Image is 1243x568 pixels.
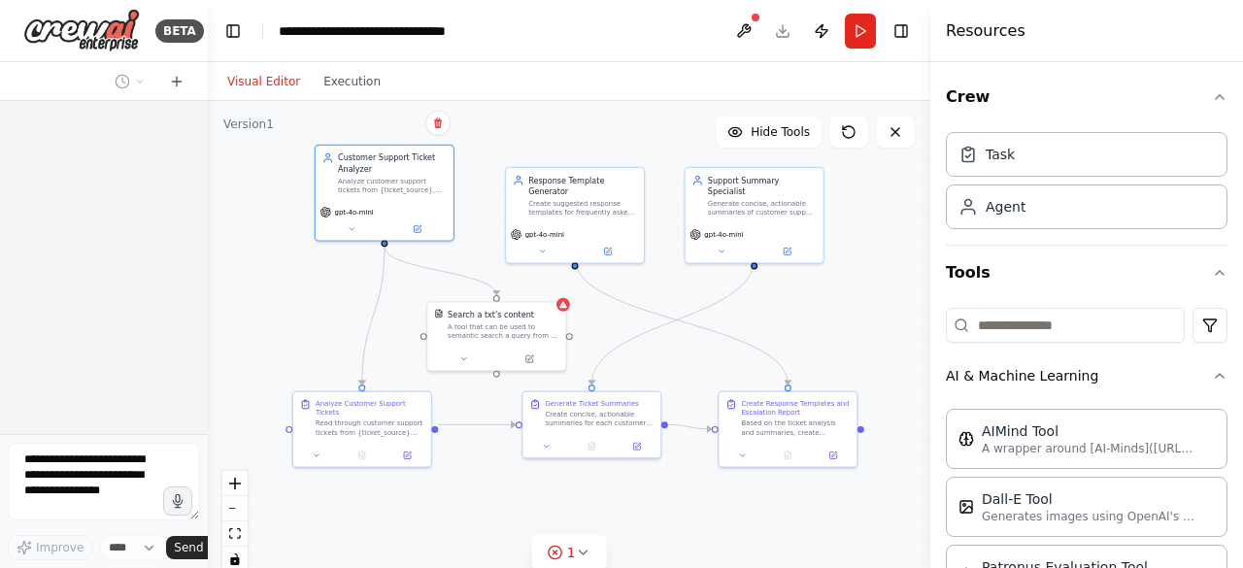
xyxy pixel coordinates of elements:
[946,70,1227,124] button: Crew
[155,19,204,43] div: BETA
[814,449,853,462] button: Open in side panel
[685,167,824,264] div: Support Summary SpecialistGenerate concise, actionable summaries of customer support tickets and ...
[161,70,192,93] button: Start a new chat
[223,117,274,132] div: Version 1
[618,440,656,453] button: Open in side panel
[946,351,1227,401] button: AI & Machine Learning
[668,419,712,435] g: Edge from bc5f87a3-3f89-4912-93df-048e126ffbf5 to cd5b9271-2d54-4291-9fda-48143a033a12
[545,410,654,427] div: Create concise, actionable summaries for each customer support ticket category identified in the ...
[576,245,639,258] button: Open in side panel
[222,471,248,496] button: zoom in
[174,540,203,555] span: Send
[528,199,637,217] div: Create suggested response templates for frequently asked questions and common issues, while flagg...
[8,535,92,560] button: Improve
[166,536,226,559] button: Send
[23,9,140,52] img: Logo
[315,145,454,242] div: Customer Support Ticket AnalyzerAnalyze customer support tickets from {ticket_source}, categorize...
[982,509,1195,524] p: Generates images using OpenAI's Dall-E model.
[356,247,390,384] g: Edge from 6ae74d9c-804d-435c-a78e-ef7b447e2c87 to 119b8b59-1ebb-424a-848e-f2df6fe52ef9
[587,258,760,385] g: Edge from f568436b-4a11-4ff4-90aa-5473c4a5ebe5 to bc5f87a3-3f89-4912-93df-048e126ffbf5
[338,152,447,175] div: Customer Support Ticket Analyzer
[335,208,374,217] span: gpt-4o-mini
[107,70,153,93] button: Switch to previous chat
[222,521,248,547] button: fit view
[216,70,312,93] button: Visual Editor
[756,245,819,258] button: Open in side panel
[946,124,1227,245] div: Crew
[425,111,451,136] button: Delete node
[438,419,516,431] g: Edge from 119b8b59-1ebb-424a-848e-f2df6fe52ef9 to bc5f87a3-3f89-4912-93df-048e126ffbf5
[704,230,743,239] span: gpt-4o-mini
[219,17,247,45] button: Hide left sidebar
[708,199,817,217] div: Generate concise, actionable summaries of customer support tickets and identify common issues, pr...
[888,17,915,45] button: Hide right sidebar
[338,449,386,462] button: No output available
[568,440,616,453] button: No output available
[718,391,857,468] div: Create Response Templates and Escalation ReportBased on the ticket analysis and summaries, create...
[163,486,192,516] button: Click to speak your automation idea
[222,496,248,521] button: zoom out
[292,391,432,468] div: Analyze Customer Support TicketsRead through customer support tickets from {ticket_source} and pe...
[505,167,645,264] div: Response Template GeneratorCreate suggested response templates for frequently asked questions and...
[379,247,502,295] g: Edge from 6ae74d9c-804d-435c-a78e-ef7b447e2c87 to 788161ed-5786-408b-bd44-848a146bdc56
[279,21,446,41] nav: breadcrumb
[521,391,661,459] div: Generate Ticket SummariesCreate concise, actionable summaries for each customer support ticket ca...
[434,309,443,317] img: TXTSearchTool
[448,309,534,320] div: Search a txt's content
[764,449,812,462] button: No output available
[986,197,1025,217] div: Agent
[986,145,1015,164] div: Task
[708,175,817,197] div: Support Summary Specialist
[528,175,637,197] div: Response Template Generator
[388,449,427,462] button: Open in side panel
[386,222,449,236] button: Open in side panel
[316,418,424,436] div: Read through customer support tickets from {ticket_source} and perform comprehensive analysis. Ca...
[958,431,974,447] img: AIMindTool
[338,177,447,194] div: Analyze customer support tickets from {ticket_source}, categorize them by urgency level (critical...
[567,543,576,562] span: 1
[958,499,974,515] img: DallETool
[545,399,638,408] div: Generate Ticket Summaries
[716,117,822,148] button: Hide Tools
[569,258,793,385] g: Edge from 5862fa54-ced6-4ce1-9478-aa9a11afb478 to cd5b9271-2d54-4291-9fda-48143a033a12
[982,421,1195,441] div: AIMind Tool
[448,322,558,340] div: A tool that can be used to semantic search a query from a txt's content.
[316,399,424,417] div: Analyze Customer Support Tickets
[497,352,560,366] button: Open in side panel
[751,124,810,140] span: Hide Tools
[982,441,1195,456] p: A wrapper around [AI-Minds]([URL][DOMAIN_NAME]). Useful for when you need answers to questions fr...
[946,246,1227,300] button: Tools
[741,418,850,436] div: Based on the ticket analysis and summaries, create suggested response templates for the most freq...
[741,399,850,417] div: Create Response Templates and Escalation Report
[982,489,1195,509] div: Dall-E Tool
[946,19,1025,43] h4: Resources
[312,70,392,93] button: Execution
[525,230,564,239] span: gpt-4o-mini
[426,301,566,371] div: TXTSearchToolSearch a txt's contentA tool that can be used to semantic search a query from a txt'...
[36,540,84,555] span: Improve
